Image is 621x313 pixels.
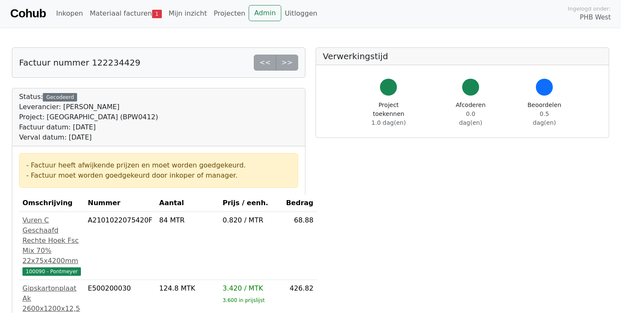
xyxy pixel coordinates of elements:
[363,101,414,127] div: Project toekennen
[222,283,279,294] div: 3.420 / MTK
[222,215,279,225] div: 0.820 / MTR
[283,195,317,212] th: Bedrag
[159,283,216,294] div: 124.8 MTK
[222,297,264,303] sub: 3.600 in prijslijst
[323,51,602,61] h5: Verwerkingstijd
[533,110,556,126] span: 0.5 dag(en)
[580,13,611,22] span: PHB West
[281,5,321,22] a: Uitloggen
[26,160,291,170] div: - Factuur heeft afwijkende prijzen en moet worden goedgekeurd.
[22,267,81,276] span: 100090 - Pontmeyer
[283,212,317,280] td: 68.88
[19,195,84,212] th: Omschrijving
[19,92,158,143] div: Status:
[249,5,281,21] a: Admin
[19,102,158,112] div: Leverancier: [PERSON_NAME]
[22,215,81,276] a: Vuren C Geschaafd Rechte Hoek Fsc Mix 70% 22x75x4200mm100090 - Pontmeyer
[165,5,211,22] a: Mijn inzicht
[84,195,155,212] th: Nummer
[459,110,482,126] span: 0.0 dag(en)
[43,93,77,102] div: Gecodeerd
[455,101,487,127] div: Afcoderen
[19,132,158,143] div: Verval datum: [DATE]
[19,112,158,122] div: Project: [GEOGRAPHIC_DATA] (BPW0412)
[159,215,216,225] div: 84 MTR
[84,212,155,280] td: A2101022075420F
[210,5,249,22] a: Projecten
[86,5,165,22] a: Materiaal facturen1
[10,3,46,24] a: Cohub
[19,58,140,68] h5: Factuur nummer 122234429
[26,170,291,181] div: - Factuur moet worden goedgekeurd door inkoper of manager.
[219,195,283,212] th: Prijs / eenh.
[22,215,81,266] div: Vuren C Geschaafd Rechte Hoek Fsc Mix 70% 22x75x4200mm
[568,5,611,13] span: Ingelogd onder:
[19,122,158,132] div: Factuur datum: [DATE]
[527,101,561,127] div: Beoordelen
[156,195,219,212] th: Aantal
[53,5,86,22] a: Inkopen
[152,10,162,18] span: 1
[371,119,406,126] span: 1.0 dag(en)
